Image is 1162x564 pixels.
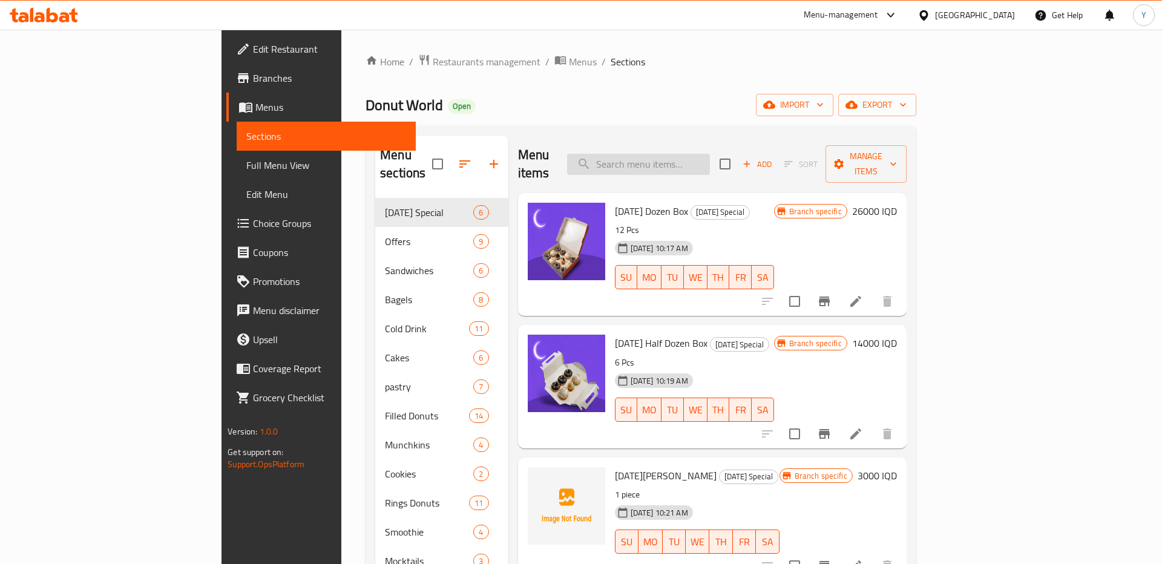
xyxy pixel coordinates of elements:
button: Branch-specific-item [810,287,839,316]
h6: 3000 IQD [858,467,897,484]
span: Choice Groups [253,216,406,231]
div: Ramadan Special [691,205,750,220]
span: MO [643,533,658,551]
button: MO [638,530,663,554]
span: Rings Donuts [385,496,469,510]
span: [DATE] Special [720,470,778,484]
span: SU [620,401,633,419]
span: import [766,97,824,113]
button: SA [752,398,774,422]
div: items [469,496,488,510]
button: SA [756,530,779,554]
span: 4 [474,526,488,538]
span: 2 [474,468,488,480]
span: Sections [611,54,645,69]
span: Edit Menu [246,187,406,202]
input: search [567,154,710,175]
span: Menu disclaimer [253,303,406,318]
a: Coverage Report [226,354,416,383]
h6: 26000 IQD [852,203,897,220]
div: Munchkins4 [375,430,508,459]
a: Menu disclaimer [226,296,416,325]
span: Select to update [782,289,807,314]
button: import [756,94,833,116]
a: Promotions [226,267,416,296]
span: Filled Donuts [385,408,469,423]
h6: 14000 IQD [852,335,897,352]
div: Cookies [385,467,473,481]
span: MO [642,269,657,286]
div: pastry7 [375,372,508,401]
span: Select all sections [425,151,450,177]
p: 6 Pcs [615,355,774,370]
span: Sort sections [450,149,479,179]
p: 12 Pcs [615,223,774,238]
span: MO [642,401,657,419]
div: [GEOGRAPHIC_DATA] [935,8,1015,22]
div: Cakes6 [375,343,508,372]
a: Menus [226,93,416,122]
button: SU [615,265,638,289]
span: Version: [228,424,257,439]
a: Sections [237,122,416,151]
button: Add section [479,149,508,179]
span: Y [1141,8,1146,22]
button: MO [637,398,661,422]
h2: Menu items [518,146,553,182]
div: Rings Donuts11 [375,488,508,517]
span: SU [620,533,634,551]
span: 14 [470,410,488,422]
button: Manage items [826,145,907,183]
button: TH [709,530,732,554]
a: Edit Menu [237,180,416,209]
span: Add [741,157,773,171]
span: 6 [474,265,488,277]
a: Support.OpsPlatform [228,456,304,472]
span: FR [738,533,751,551]
div: items [469,321,488,336]
span: Get support on: [228,444,283,460]
button: SU [615,398,638,422]
button: TH [707,265,730,289]
div: Offers9 [375,227,508,256]
span: Full Menu View [246,158,406,172]
span: WE [689,401,703,419]
div: [DATE] Special6 [375,198,508,227]
span: Sections [246,129,406,143]
p: 1 piece [615,487,780,502]
span: Menus [255,100,406,114]
a: Menus [554,54,597,70]
div: pastry [385,379,473,394]
div: items [473,234,488,249]
span: [DATE] Special [385,205,473,220]
button: Add [738,155,776,174]
span: 11 [470,497,488,509]
span: [DATE] Dozen Box [615,202,688,220]
span: [DATE] 10:17 AM [626,243,693,254]
div: items [473,292,488,307]
div: Filled Donuts14 [375,401,508,430]
a: Upsell [226,325,416,354]
span: SU [620,269,633,286]
span: Cakes [385,350,473,365]
span: 7 [474,381,488,393]
span: TU [666,269,679,286]
span: SA [757,269,769,286]
div: Sandwiches6 [375,256,508,285]
div: Bagels [385,292,473,307]
button: export [838,94,916,116]
span: [DATE] Special [711,338,769,352]
div: Menu-management [804,8,878,22]
button: delete [873,419,902,448]
a: Grocery Checklist [226,383,416,412]
div: items [473,263,488,278]
span: SA [761,533,774,551]
div: Smoothie4 [375,517,508,546]
span: 1.0.0 [260,424,278,439]
div: items [473,438,488,452]
span: Branch specific [784,338,847,349]
span: WE [691,533,704,551]
div: Cold Drink [385,321,469,336]
a: Edit menu item [849,294,863,309]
